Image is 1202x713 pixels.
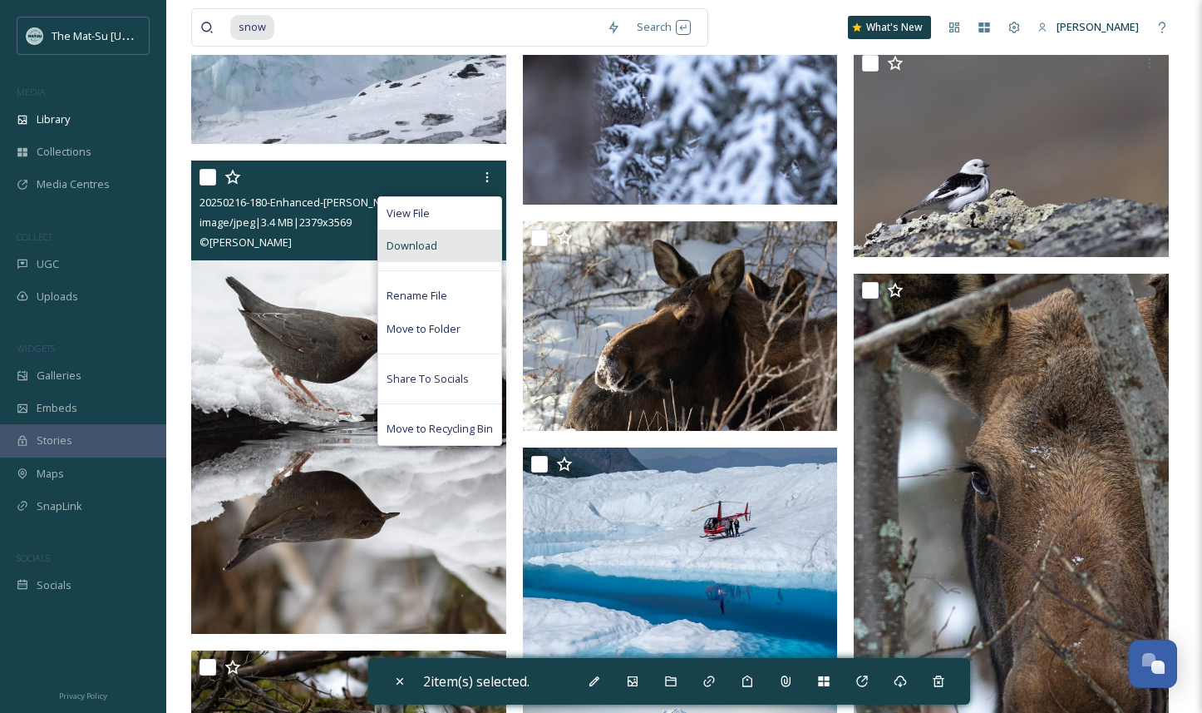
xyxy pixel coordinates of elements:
[17,230,52,243] span: COLLECT
[37,498,82,514] span: SnapLink
[1029,11,1147,43] a: [PERSON_NAME]
[37,400,77,416] span: Embeds
[37,466,64,482] span: Maps
[387,421,493,437] span: Move to Recycling Bin
[848,16,931,39] a: What's New
[200,215,352,230] span: image/jpeg | 3.4 MB | 2379 x 3569
[37,433,72,448] span: Stories
[37,256,59,272] span: UGC
[27,27,43,44] img: Social_thumbnail.png
[17,86,46,98] span: MEDIA
[387,288,447,304] span: Rename File
[523,220,838,431] img: 20210302-056-Justin%20Saunders.jpg
[200,235,292,250] span: © [PERSON_NAME]
[523,448,838,658] img: Matanuska Glacier.jpg
[37,144,91,160] span: Collections
[37,111,70,127] span: Library
[37,577,71,593] span: Socials
[387,205,430,221] span: View File
[17,342,55,354] span: WIDGETS
[37,368,81,384] span: Galleries
[52,27,167,43] span: The Mat-Su [US_STATE]
[191,161,506,634] img: 20250216-180-Enhanced-NR-Justin%20Saunders.jpg
[854,47,1169,257] img: 20240608-1167-Justin%20Saunders.jpg
[387,238,437,254] span: Download
[17,552,50,564] span: SOCIALS
[200,195,493,210] span: 20250216-180-Enhanced-[PERSON_NAME]%20Saunders.jpg
[387,321,461,337] span: Move to Folder
[37,289,78,305] span: Uploads
[37,176,110,192] span: Media Centres
[1057,19,1139,34] span: [PERSON_NAME]
[423,672,530,691] span: 2 item(s) selected.
[59,691,107,701] span: Privacy Policy
[230,15,274,39] span: snow
[387,371,469,387] span: Share To Socials
[59,685,107,705] a: Privacy Policy
[628,11,699,43] div: Search
[1129,640,1177,688] button: Open Chat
